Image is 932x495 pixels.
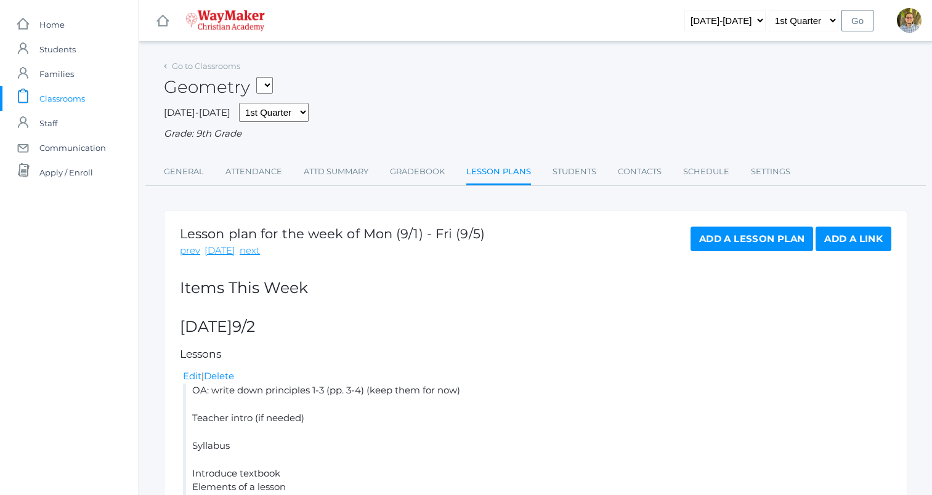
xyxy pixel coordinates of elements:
span: Staff [39,111,57,135]
a: General [164,159,204,184]
span: Classrooms [39,86,85,111]
h2: Geometry [164,78,273,97]
h5: Lessons [180,348,891,360]
a: [DATE] [205,244,235,258]
a: Contacts [618,159,662,184]
span: Students [39,37,76,62]
div: Grade: 9th Grade [164,127,907,141]
span: 9/2 [232,317,255,336]
span: Families [39,62,74,86]
h2: [DATE] [180,318,891,336]
span: Apply / Enroll [39,160,93,185]
a: Lesson Plans [466,159,531,186]
a: Students [553,159,596,184]
span: [DATE]-[DATE] [164,107,230,118]
a: Edit [183,370,201,382]
span: Home [39,12,65,37]
img: waymaker-logo-stack-white-1602f2b1af18da31a5905e9982d058868370996dac5278e84edea6dabf9a3315.png [185,10,265,31]
h2: Items This Week [180,280,891,297]
div: Kylen Braileanu [897,8,922,33]
a: Attendance [225,159,282,184]
a: Attd Summary [304,159,368,184]
a: Add a Lesson Plan [691,227,813,251]
input: Go [841,10,873,31]
div: | [183,369,891,384]
span: Communication [39,135,106,160]
a: Settings [751,159,790,184]
a: Go to Classrooms [172,61,240,71]
a: prev [180,244,200,258]
a: Add a Link [816,227,891,251]
a: next [240,244,260,258]
a: Schedule [683,159,729,184]
h1: Lesson plan for the week of Mon (9/1) - Fri (9/5) [180,227,485,241]
a: Gradebook [390,159,445,184]
a: Delete [204,370,234,382]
